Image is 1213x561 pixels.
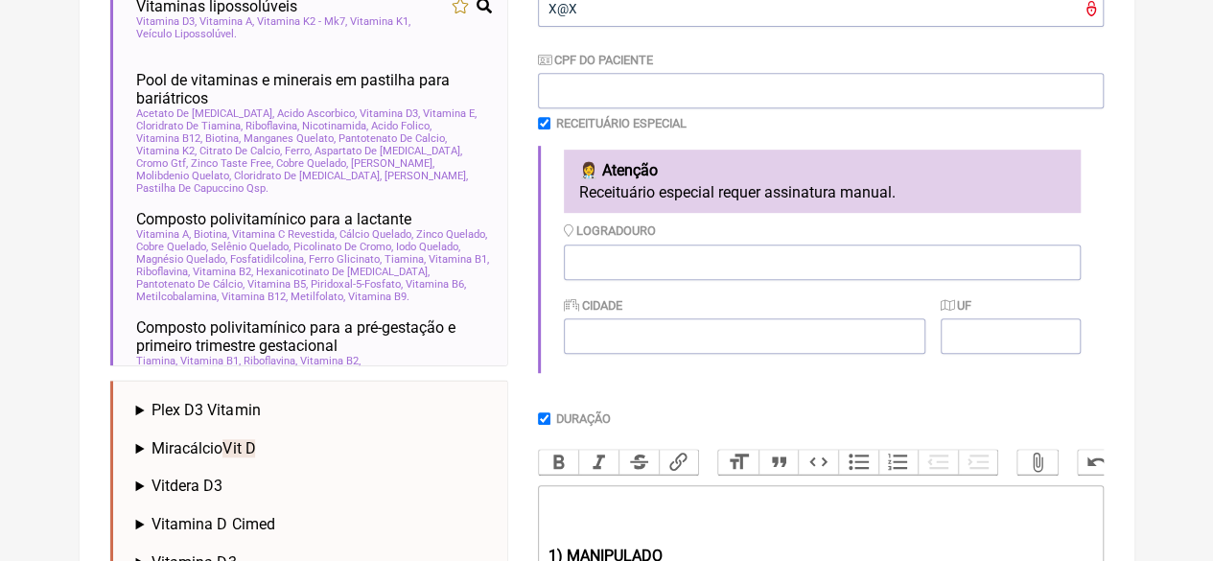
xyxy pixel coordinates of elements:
span: Vitdera D3 [152,477,222,495]
span: Tiamina, Vitamina B1 [385,253,489,266]
span: Pastilha De Capuccino Qsp [136,182,268,195]
span: Riboflavina, Vitamina B2 [136,266,253,278]
button: Increase Level [958,450,998,475]
span: Picolinato De Cromo [293,241,393,253]
span: Vitamina D3 [360,107,420,120]
span: Fosfatidilcolina [230,253,306,266]
button: Bullets [838,450,878,475]
button: Strikethrough [618,450,659,475]
span: Cálcio Quelado [339,228,413,241]
span: Molibdenio Quelato [136,170,231,182]
span: Pantotenato De Calcio [338,132,447,145]
span: [PERSON_NAME] [351,157,434,170]
span: Zinco Quelado [416,228,487,241]
span: Riboflavina, Vitamina B2 [244,355,361,367]
span: Vitamina E [423,107,477,120]
span: Riboflavina [245,120,299,132]
span: Vitamina A [136,228,191,241]
span: Pool de vitaminas e minerais em pastilha para bariátricos [136,71,492,107]
span: Pantotenato De Cálcio, Vitamina B5 [136,278,308,291]
h4: 👩‍⚕️ Atenção [579,161,1065,179]
span: Cromo Gtf [136,157,188,170]
span: Composto polivitamínico para a lactante [136,210,411,228]
summary: Vitdera D3 [136,477,492,495]
label: Receituário Especial [556,116,687,130]
span: Vitamina K2 - Mk7 [257,15,347,28]
span: Vitamina D Cimed [152,515,274,533]
span: Manganes Quelato [244,132,336,145]
span: Acetato De [MEDICAL_DATA] [136,107,274,120]
span: Acido Folico [371,120,432,132]
summary: MiracálcioVit D [136,439,492,457]
button: Numbers [878,450,919,475]
button: Undo [1078,450,1118,475]
span: Composto polivitamínico para a pré-gestação e primeiro trimestre gestacional [136,318,492,355]
label: Logradouro [564,223,656,238]
span: Metilcobalamina, Vitamina B12 [136,291,288,303]
summary: Plex D3 Vitamin [136,401,492,419]
span: Magnésio Quelado [136,253,227,266]
span: Vitamina D3 [136,15,197,28]
span: Nicotinamida [302,120,368,132]
button: Decrease Level [918,450,958,475]
span: Vitamina B12 [136,132,202,145]
span: Miracálcio [152,439,255,457]
span: Zinco Taste Free [191,157,273,170]
span: Cobre Quelado [136,241,208,253]
span: Vit D [222,439,255,457]
button: Quote [758,450,799,475]
span: Selênio Quelado [211,241,291,253]
span: Vitamina K1 [350,15,410,28]
span: Hexanicotinato De [MEDICAL_DATA] [256,266,430,278]
button: Italic [578,450,618,475]
span: Metilfolato, Vitamina B9 [291,291,409,303]
button: Attach Files [1017,450,1058,475]
p: Receituário especial requer assinatura manual. [579,183,1065,201]
span: Veículo Lipossolúvel [136,28,237,40]
span: [PERSON_NAME] [385,170,468,182]
span: Citrato De Calcio [199,145,282,157]
span: Vitamina A [199,15,254,28]
button: Link [659,450,699,475]
span: Biotina [194,228,229,241]
button: Bold [539,450,579,475]
span: Biotina [205,132,241,145]
summary: Vitamina D Cimed [136,515,492,533]
button: Code [798,450,838,475]
span: Cloridrato De [MEDICAL_DATA] [234,170,382,182]
label: CPF do Paciente [538,53,653,67]
span: Aspartato De [MEDICAL_DATA] [315,145,462,157]
span: Ferro [285,145,312,157]
span: Iodo Quelado [396,241,460,253]
span: Vitamina K2 [136,145,197,157]
span: Acido Ascorbico [277,107,357,120]
span: Ferro Glicinato [309,253,382,266]
span: Tiamina, Vitamina B1 [136,355,241,367]
span: Cobre Quelado [276,157,348,170]
button: Heading [718,450,758,475]
label: Cidade [564,298,622,313]
span: Vitamina C Revestida [232,228,337,241]
span: Piridoxal-5-Fosfato, Vitamina B6 [311,278,466,291]
span: Cloridrato De Tiamina [136,120,243,132]
label: Duração [556,411,611,426]
label: UF [941,298,971,313]
span: Plex D3 Vitamin [152,401,260,419]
